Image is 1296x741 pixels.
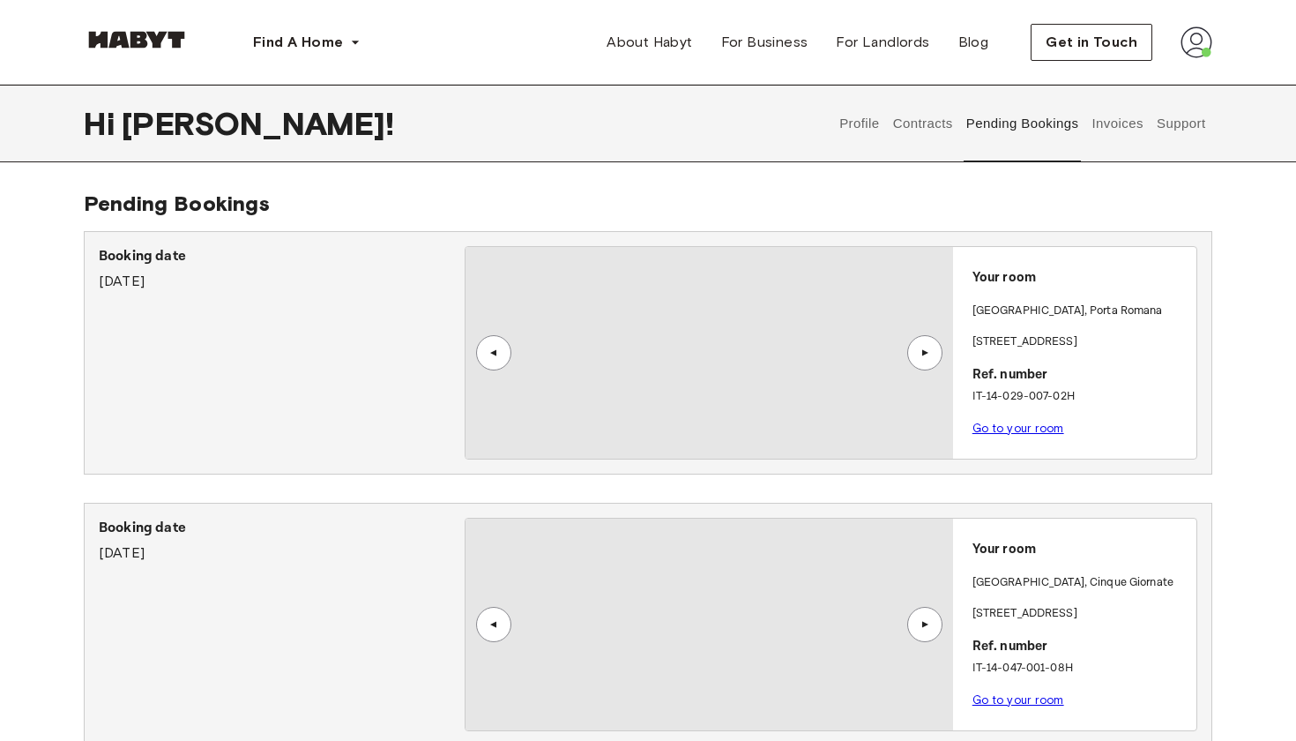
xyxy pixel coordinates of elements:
span: About Habyt [607,32,692,53]
button: Profile [838,85,883,162]
span: For Business [721,32,808,53]
a: For Business [707,25,823,60]
button: Pending Bookings [964,85,1081,162]
div: user profile tabs [833,85,1212,162]
button: Support [1154,85,1208,162]
img: Habyt [84,31,190,49]
button: Get in Touch [1031,24,1152,61]
button: Contracts [890,85,955,162]
span: Find A Home [253,32,343,53]
p: IT-14-029-007-02H [972,388,1189,406]
img: avatar [1181,26,1212,58]
span: Get in Touch [1046,32,1137,53]
img: Image of the room [466,519,952,730]
div: ▲ [916,348,934,358]
p: IT-14-047-001-08H [972,660,1189,677]
p: Ref. number [972,637,1189,657]
p: [GEOGRAPHIC_DATA] , Porta Romana [972,303,1163,320]
button: Find A Home [239,25,375,60]
p: Booking date [99,246,465,267]
a: Go to your room [972,422,1064,435]
div: ▲ [485,348,503,358]
div: [DATE] [99,518,465,564]
img: Image of the room [466,247,952,459]
div: ▲ [485,619,503,630]
span: Hi [84,105,122,142]
p: Your room [972,268,1189,288]
span: For Landlords [836,32,929,53]
p: Ref. number [972,365,1189,385]
a: Go to your room [972,693,1064,707]
button: Invoices [1090,85,1145,162]
p: Booking date [99,518,465,539]
p: [GEOGRAPHIC_DATA] , Cinque Giornate [972,574,1173,592]
span: [PERSON_NAME] ! [122,105,394,142]
p: [STREET_ADDRESS] [972,333,1189,351]
span: Pending Bookings [84,191,270,216]
p: [STREET_ADDRESS] [972,605,1189,623]
a: For Landlords [822,25,943,60]
div: [DATE] [99,246,465,292]
span: Blog [958,32,989,53]
p: Your room [972,540,1189,560]
a: Blog [944,25,1003,60]
div: ▲ [916,619,934,630]
a: About Habyt [592,25,706,60]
